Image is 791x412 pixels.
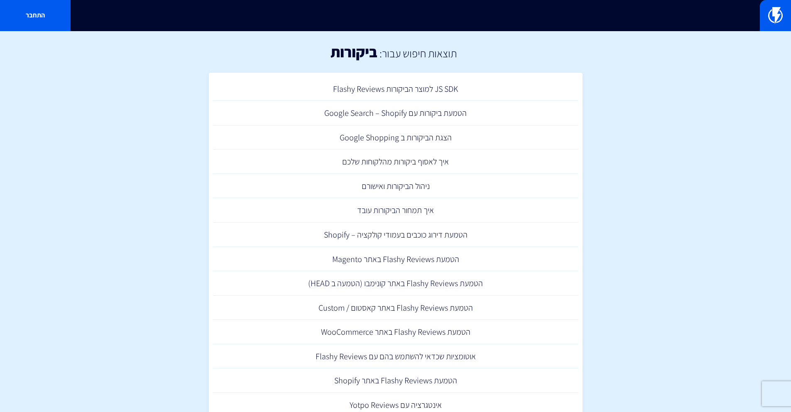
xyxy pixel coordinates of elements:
h2: תוצאות חיפוש עבור: [377,47,457,59]
a: הטמעת דירוג כוכבים בעמודי קולקציה – Shopify [213,223,578,247]
a: הצגת הביקורות ב Google Shopping [213,125,578,150]
h1: ביקורות [331,44,377,60]
a: הטמעת Flashy Reviews באתר Magento [213,247,578,272]
a: JS SDK למוצר הביקורות Flashy Reviews [213,77,578,101]
a: אוטומציות שכדאי להשתמש בהם עם Flashy Reviews [213,344,578,369]
a: הטמעת ביקורות עם Google Search – Shopify [213,101,578,125]
a: הטמעת Flashy Reviews באתר WooCommerce [213,320,578,344]
a: הטמעת Flashy Reviews באתר קונימבו (הטמעה ב HEAD) [213,271,578,296]
a: הטמעת Flashy Reviews באתר Shopify [213,368,578,393]
a: איך לאסוף ביקורות מהלקוחות שלכם [213,150,578,174]
a: איך תמחור הביקורות עובד [213,198,578,223]
a: הטמעת Flashy Reviews באתר קאסטום / Custom [213,296,578,320]
a: ניהול הביקורות ואישורם [213,174,578,199]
